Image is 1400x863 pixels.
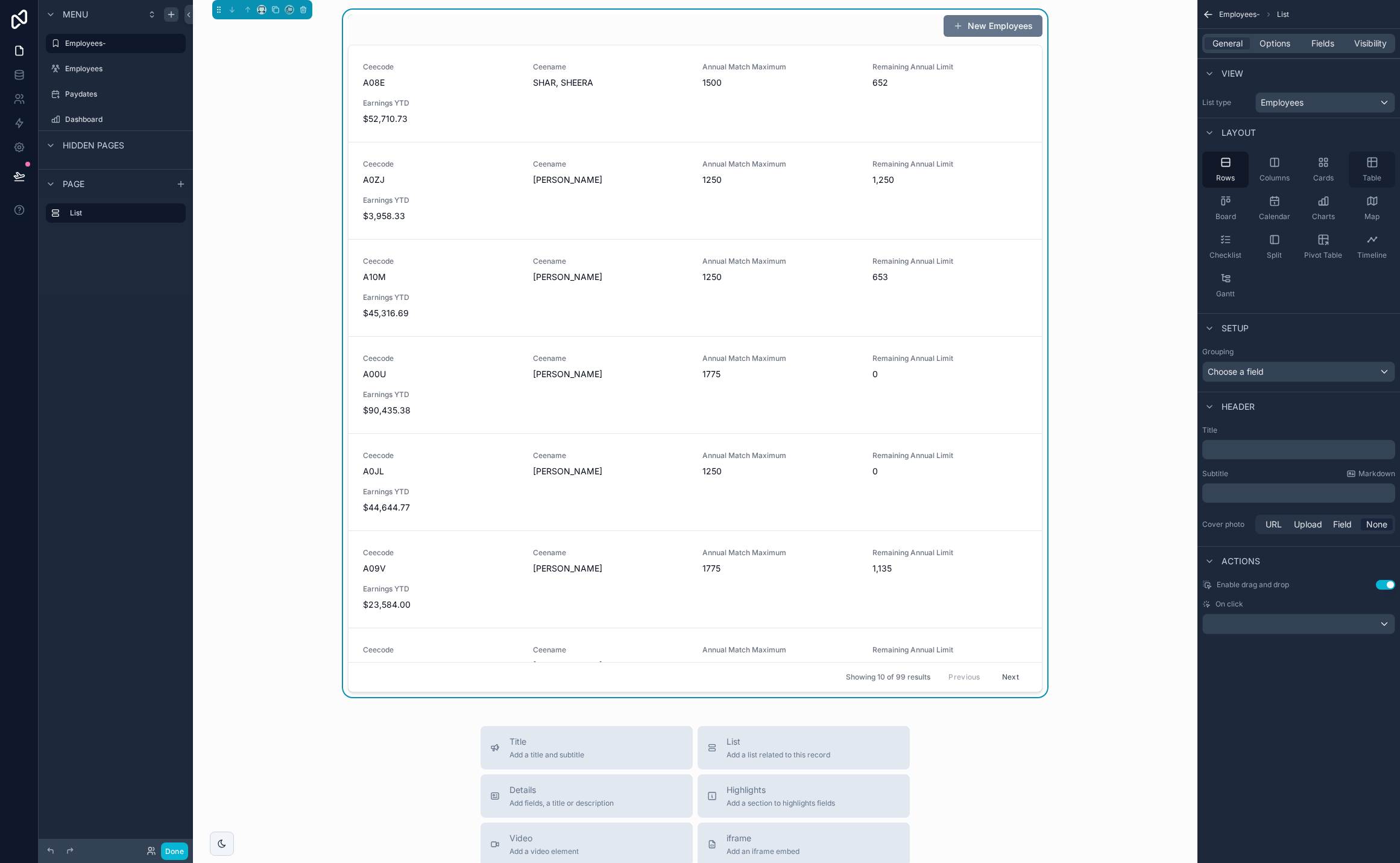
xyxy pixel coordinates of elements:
[46,110,186,129] a: Dashboard
[1313,173,1334,183] span: Cards
[702,548,858,558] span: Annual Match Maximum
[533,271,689,283] span: [PERSON_NAME]
[533,451,689,460] span: Ceename
[702,256,858,266] span: Annual Match Maximum
[363,354,519,363] span: Ceecode
[533,465,689,477] span: [PERSON_NAME]
[698,726,910,769] button: ListAdd a list related to this record
[1202,98,1250,107] label: List type
[702,562,858,575] span: 1775
[363,451,519,460] span: Ceecode
[872,465,1028,477] span: 0
[1202,347,1234,357] label: Grouping
[1222,127,1256,139] span: Layout
[533,354,689,363] span: Ceename
[944,15,1042,37] button: New Employees
[65,89,183,99] label: Paydates
[727,750,830,760] span: Add a list related to this record
[702,77,858,89] span: 1500
[1363,173,1381,183] span: Table
[702,354,858,363] span: Annual Match Maximum
[1209,250,1241,260] span: Checklist
[363,584,519,594] span: Earnings YTD
[702,368,858,380] span: 1775
[363,390,519,400] span: Earnings YTD
[994,668,1027,687] button: Next
[1251,190,1298,226] button: Calendar
[533,159,689,169] span: Ceename
[533,368,689,380] span: [PERSON_NAME]
[702,465,858,477] span: 1250
[363,660,519,672] span: A098
[363,645,519,655] span: Ceecode
[872,77,1028,89] span: 652
[63,178,84,190] span: Page
[1216,173,1235,183] span: Rows
[1202,229,1249,265] button: Checklist
[1217,580,1289,590] span: Enable drag and drop
[348,45,1042,142] a: CeecodeA08ECeenameSHAR, SHEERAAnnual Match Maximum1500Remaining Annual Limit652Earnings YTD$52,71...
[1202,267,1249,304] button: Gantt
[363,548,519,558] span: Ceecode
[1251,151,1298,188] button: Columns
[1216,212,1236,221] span: Board
[363,307,519,319] span: $45,316.69
[702,62,858,72] span: Annual Match Maximum
[1202,483,1395,503] div: scrollable content
[727,798,835,808] span: Add a section to highlights fields
[533,174,689,186] span: [PERSON_NAME]
[161,842,188,860] button: Done
[1349,229,1395,265] button: Timeline
[363,256,519,266] span: Ceecode
[363,368,519,380] span: A00U
[533,562,689,575] span: [PERSON_NAME]
[1255,92,1395,113] button: Employees
[872,368,1028,380] span: 0
[1300,151,1346,188] button: Cards
[727,736,830,748] span: List
[1366,518,1387,530] span: None
[1260,173,1290,183] span: Columns
[1277,10,1289,19] span: List
[872,174,1028,186] span: 1,250
[363,196,519,205] span: Earnings YTD
[872,562,1028,575] span: 1,135
[65,115,183,124] label: Dashboard
[1202,469,1228,479] label: Subtitle
[363,487,519,497] span: Earnings YTD
[63,8,88,21] span: Menu
[1333,518,1352,530] span: Field
[481,774,693,818] button: DetailsAdd fields, a title or description
[727,847,799,856] span: Add an iframe embed
[509,736,584,748] span: Title
[533,256,689,266] span: Ceename
[1300,229,1346,265] button: Pivot Table
[1304,250,1342,260] span: Pivot Table
[348,433,1042,530] a: CeecodeA0JLCeename[PERSON_NAME]Annual Match Maximum1250Remaining Annual Limit0Earnings YTD$44,644.77
[1294,518,1322,530] span: Upload
[363,465,519,477] span: A0JL
[533,645,689,655] span: Ceename
[1357,250,1387,260] span: Timeline
[509,750,584,760] span: Add a title and subtitle
[1216,599,1243,609] span: On click
[1202,361,1395,382] button: Choose a field
[698,774,910,818] button: HighlightsAdd a section to highlights fields
[1364,212,1380,221] span: Map
[509,847,579,856] span: Add a video element
[1354,37,1387,49] span: Visibility
[1358,469,1395,479] span: Markdown
[872,62,1028,72] span: Remaining Annual Limit
[1219,10,1260,19] span: Employees-
[727,832,799,844] span: iframe
[1222,555,1260,567] span: Actions
[1222,401,1255,413] span: Header
[872,548,1028,558] span: Remaining Annual Limit
[363,113,519,125] span: $52,710.73
[1202,440,1395,459] div: scrollable content
[533,660,689,672] span: [PERSON_NAME]
[1349,190,1395,226] button: Map
[1266,518,1282,530] span: URL
[1216,289,1235,299] span: Gantt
